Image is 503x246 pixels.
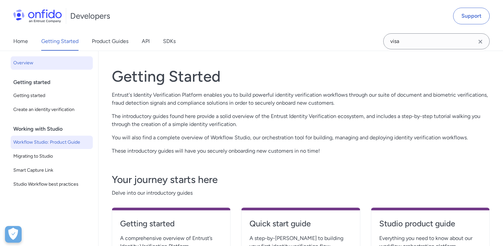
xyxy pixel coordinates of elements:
[379,218,481,234] a: Studio product guide
[163,32,176,51] a: SDKs
[250,218,352,234] a: Quick start guide
[92,32,128,51] a: Product Guides
[13,122,95,136] div: Working with Studio
[5,226,22,243] div: Cookie Preferences
[5,226,22,243] button: Open Preferences
[112,112,490,128] p: The introductory guides found here provide a solid overview of the Entrust Identity Verification ...
[112,134,490,142] p: You will also find a complete overview of Workflow Studio, our orchestration tool for building, m...
[11,150,93,163] a: Migrating to Studio
[13,76,95,89] div: Getting started
[476,38,484,46] svg: Clear search field button
[41,32,79,51] a: Getting Started
[11,164,93,177] a: Smart Capture Link
[142,32,150,51] a: API
[120,218,222,234] a: Getting started
[250,218,352,229] h4: Quick start guide
[11,103,93,116] a: Create an identity verification
[112,173,490,186] h3: Your journey starts here
[112,67,490,86] h1: Getting Started
[13,92,90,100] span: Getting started
[383,33,490,49] input: Onfido search input field
[120,218,222,229] h4: Getting started
[13,138,90,146] span: Workflow Studio: Product Guide
[13,180,90,188] span: Studio Workflow best practices
[11,89,93,102] a: Getting started
[379,218,481,229] h4: Studio product guide
[13,106,90,114] span: Create an identity verification
[13,152,90,160] span: Migrating to Studio
[13,166,90,174] span: Smart Capture Link
[13,32,28,51] a: Home
[70,11,110,21] h1: Developers
[112,189,490,197] span: Delve into our introductory guides
[453,8,490,24] a: Support
[11,56,93,70] a: Overview
[112,147,490,155] p: These introductory guides will have you securely onboarding new customers in no time!
[11,178,93,191] a: Studio Workflow best practices
[112,91,490,107] p: Entrust's Identity Verification Platform enables you to build powerful identity verification work...
[13,9,62,23] img: Onfido Logo
[11,136,93,149] a: Workflow Studio: Product Guide
[13,59,90,67] span: Overview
